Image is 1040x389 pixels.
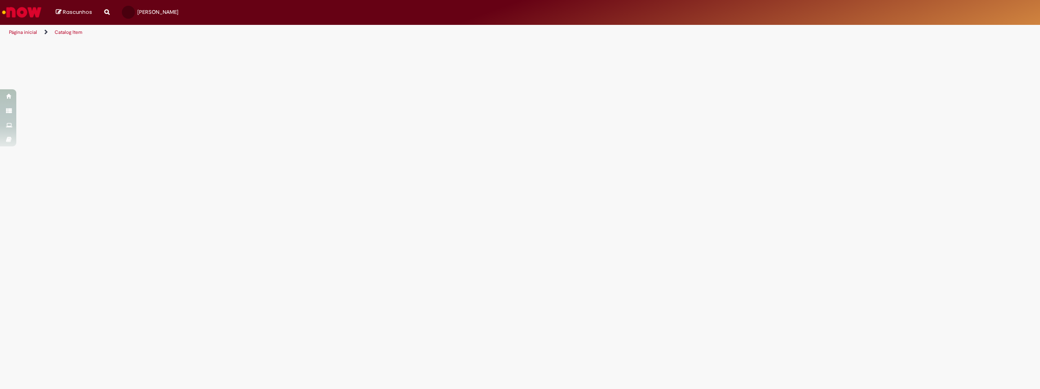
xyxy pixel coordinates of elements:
[6,25,687,40] ul: Trilhas de página
[137,9,178,15] span: [PERSON_NAME]
[9,29,37,35] a: Página inicial
[56,9,92,16] a: Rascunhos
[63,8,92,16] span: Rascunhos
[55,29,82,35] a: Catalog Item
[1,4,43,20] img: ServiceNow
